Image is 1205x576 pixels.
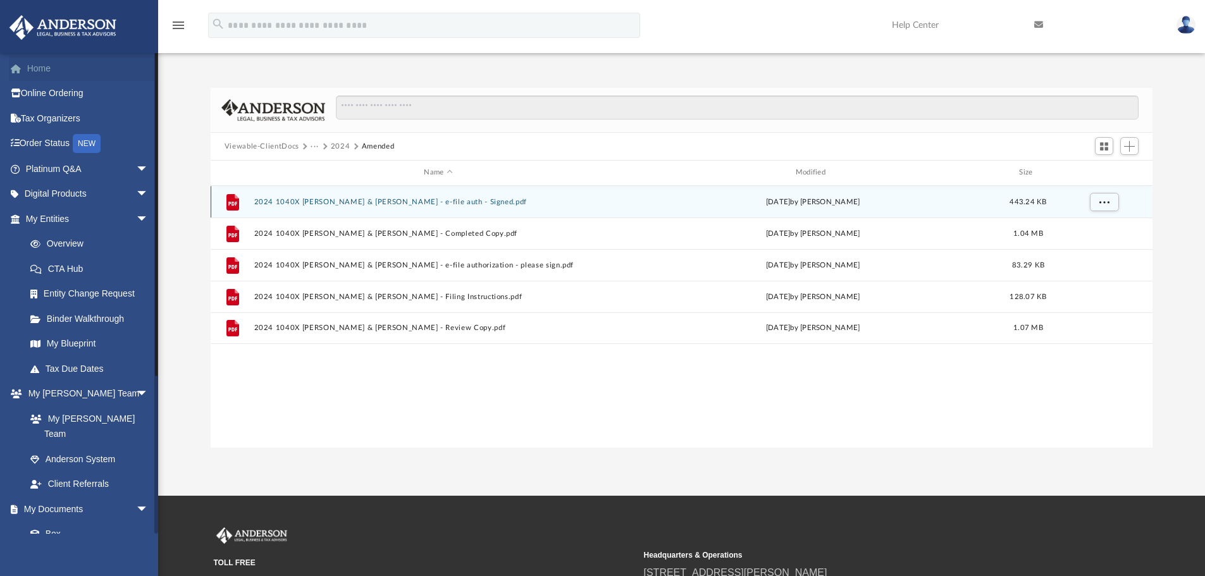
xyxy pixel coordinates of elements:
[171,24,186,33] a: menu
[73,134,101,153] div: NEW
[628,322,997,334] div: [DATE] by [PERSON_NAME]
[336,95,1139,119] input: Search files and folders
[136,181,161,207] span: arrow_drop_down
[1120,137,1139,155] button: Add
[136,206,161,232] span: arrow_drop_down
[216,167,248,178] div: id
[9,381,161,407] a: My [PERSON_NAME] Teamarrow_drop_down
[254,230,622,238] button: 2024 1040X [PERSON_NAME] & [PERSON_NAME] - Completed Copy.pdf
[1010,198,1046,205] span: 443.24 KB
[136,496,161,522] span: arrow_drop_down
[1013,230,1043,236] span: 1.04 MB
[9,496,161,522] a: My Documentsarrow_drop_down
[18,306,168,331] a: Binder Walkthrough
[311,141,319,152] button: ···
[9,206,168,231] a: My Entitiesarrow_drop_down
[1013,324,1043,331] span: 1.07 MB
[9,181,168,207] a: Digital Productsarrow_drop_down
[1177,16,1196,34] img: User Pic
[254,261,622,269] button: 2024 1040X [PERSON_NAME] & [PERSON_NAME] - e-file authorization - please sign.pdf
[9,131,168,157] a: Order StatusNEW
[136,381,161,407] span: arrow_drop_down
[18,256,168,281] a: CTA Hub
[9,106,168,131] a: Tax Organizers
[253,167,622,178] div: Name
[254,198,622,206] button: 2024 1040X [PERSON_NAME] & [PERSON_NAME] - e-file auth - Signed.pdf
[1012,261,1044,268] span: 83.29 KB
[214,557,635,568] small: TOLL FREE
[1095,137,1114,155] button: Switch to Grid View
[18,446,161,472] a: Anderson System
[6,15,120,40] img: Anderson Advisors Platinum Portal
[9,56,168,81] a: Home
[628,196,997,207] div: [DATE] by [PERSON_NAME]
[18,406,155,446] a: My [PERSON_NAME] Team
[362,141,395,152] button: Amended
[1089,192,1118,211] button: More options
[211,186,1153,448] div: grid
[254,293,622,301] button: 2024 1040X [PERSON_NAME] & [PERSON_NAME] - Filing Instructions.pdf
[18,331,161,357] a: My Blueprint
[171,18,186,33] i: menu
[9,156,168,181] a: Platinum Q&Aarrow_drop_down
[18,231,168,257] a: Overview
[331,141,350,152] button: 2024
[214,527,290,544] img: Anderson Advisors Platinum Portal
[628,167,998,178] div: Modified
[225,141,299,152] button: Viewable-ClientDocs
[628,291,997,302] div: [DATE] by [PERSON_NAME]
[18,281,168,307] a: Entity Change Request
[9,81,168,106] a: Online Ordering
[18,522,155,547] a: Box
[628,259,997,271] div: [DATE] by [PERSON_NAME]
[1003,167,1053,178] div: Size
[644,549,1065,561] small: Headquarters & Operations
[18,356,168,381] a: Tax Due Dates
[1059,167,1147,178] div: id
[211,17,225,31] i: search
[18,472,161,497] a: Client Referrals
[136,156,161,182] span: arrow_drop_down
[628,228,997,239] div: [DATE] by [PERSON_NAME]
[254,324,622,332] button: 2024 1040X [PERSON_NAME] & [PERSON_NAME] - Review Copy.pdf
[1010,293,1046,300] span: 128.07 KB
